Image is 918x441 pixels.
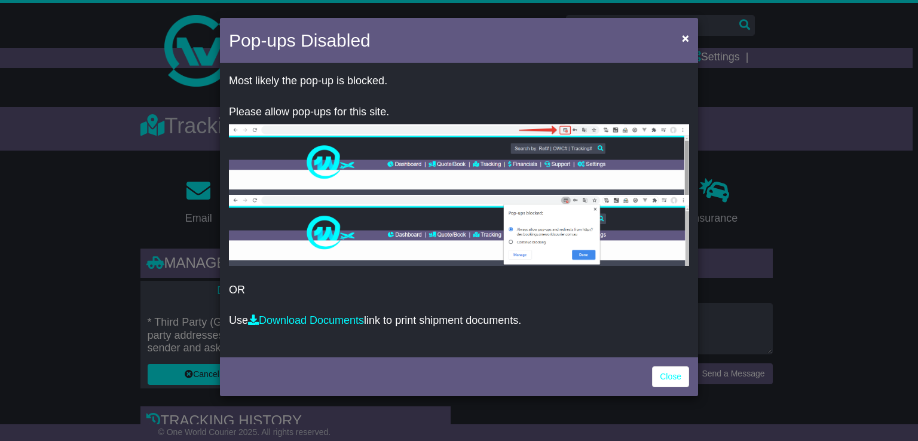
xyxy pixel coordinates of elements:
[248,314,364,326] a: Download Documents
[682,31,689,45] span: ×
[229,106,689,119] p: Please allow pop-ups for this site.
[229,314,689,327] p: Use link to print shipment documents.
[229,195,689,266] img: allow-popup-2.png
[220,66,698,354] div: OR
[229,75,689,88] p: Most likely the pop-up is blocked.
[652,366,689,387] a: Close
[676,26,695,50] button: Close
[229,124,689,195] img: allow-popup-1.png
[229,27,371,54] h4: Pop-ups Disabled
